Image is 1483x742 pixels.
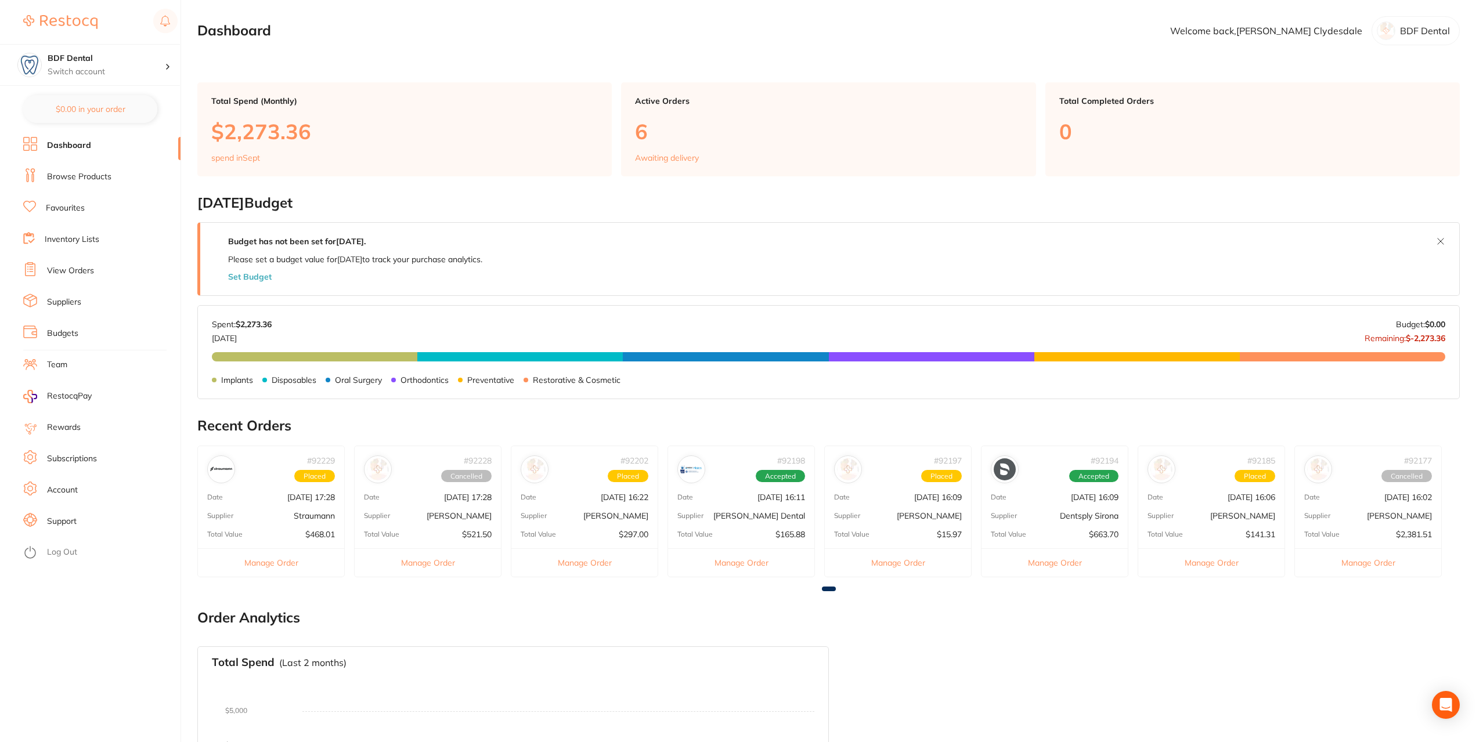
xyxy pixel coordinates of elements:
[45,234,99,245] a: Inventory Lists
[1148,493,1163,501] p: Date
[400,375,449,385] p: Orthodontics
[1404,456,1432,465] p: # 92177
[757,493,805,502] p: [DATE] 16:11
[287,493,335,502] p: [DATE] 17:28
[1304,530,1340,538] p: Total Value
[521,493,536,501] p: Date
[1170,26,1362,36] p: Welcome back, [PERSON_NAME] Clydesdale
[1406,333,1445,343] strong: $-2,273.36
[47,140,91,151] a: Dashboard
[756,470,805,483] span: Accepted
[47,390,92,402] span: RestocqPay
[221,375,253,385] p: Implants
[1069,470,1118,483] span: Accepted
[444,493,492,502] p: [DATE] 17:28
[1060,511,1118,520] p: Dentsply Sirona
[635,153,699,162] p: Awaiting delivery
[212,656,275,669] h3: Total Spend
[677,530,713,538] p: Total Value
[1304,493,1320,501] p: Date
[47,265,94,277] a: View Orders
[713,511,805,520] p: [PERSON_NAME] Dental
[937,530,962,539] p: $15.97
[23,390,92,403] a: RestocqPay
[197,610,1460,626] h2: Order Analytics
[47,484,78,496] a: Account
[1307,458,1329,480] img: Henry Schein Halas
[364,530,399,538] p: Total Value
[1059,120,1446,143] p: 0
[914,493,962,502] p: [DATE] 16:09
[1396,530,1432,539] p: $2,381.51
[521,512,547,520] p: Supplier
[1432,691,1460,719] div: Open Intercom Messenger
[668,548,814,577] button: Manage Order
[211,120,598,143] p: $2,273.36
[524,458,546,480] img: Adam Dental
[834,530,869,538] p: Total Value
[1210,511,1275,520] p: [PERSON_NAME]
[837,458,859,480] img: Adam Dental
[197,23,271,39] h2: Dashboard
[47,296,81,308] a: Suppliers
[621,82,1035,176] a: Active Orders6Awaiting delivery
[294,511,335,520] p: Straumann
[48,53,165,64] h4: BDF Dental
[777,456,805,465] p: # 92198
[198,548,344,577] button: Manage Order
[533,375,620,385] p: Restorative & Cosmetic
[47,359,67,371] a: Team
[1367,511,1432,520] p: [PERSON_NAME]
[583,511,648,520] p: [PERSON_NAME]
[677,493,693,501] p: Date
[1365,329,1445,343] p: Remaining:
[1071,493,1118,502] p: [DATE] 16:09
[210,458,232,480] img: Straumann
[620,456,648,465] p: # 92202
[635,120,1022,143] p: 6
[207,530,243,538] p: Total Value
[307,456,335,465] p: # 92229
[462,530,492,539] p: $521.50
[305,530,335,539] p: $468.01
[212,320,272,329] p: Spent:
[1045,82,1460,176] a: Total Completed Orders0
[1089,530,1118,539] p: $663.70
[23,390,37,403] img: RestocqPay
[47,516,77,527] a: Support
[197,195,1460,211] h2: [DATE] Budget
[677,512,703,520] p: Supplier
[1247,456,1275,465] p: # 92185
[272,375,316,385] p: Disposables
[680,458,702,480] img: Erskine Dental
[1150,458,1172,480] img: Adam Dental
[1059,96,1446,106] p: Total Completed Orders
[1304,512,1330,520] p: Supplier
[1381,470,1432,483] span: Cancelled
[228,236,366,247] strong: Budget has not been set for [DATE] .
[48,66,165,78] p: Switch account
[467,375,514,385] p: Preventative
[212,329,272,343] p: [DATE]
[441,470,492,483] span: Cancelled
[834,493,850,501] p: Date
[934,456,962,465] p: # 92197
[367,458,389,480] img: Henry Schein Halas
[619,530,648,539] p: $297.00
[47,328,78,339] a: Budgets
[47,422,81,433] a: Rewards
[294,470,335,483] span: Placed
[355,548,501,577] button: Manage Order
[228,272,272,281] button: Set Budget
[1246,530,1275,539] p: $141.31
[364,493,380,501] p: Date
[834,512,860,520] p: Supplier
[279,657,347,668] p: (Last 2 months)
[991,512,1017,520] p: Supplier
[921,470,962,483] span: Placed
[47,546,77,558] a: Log Out
[1396,320,1445,329] p: Budget:
[1384,493,1432,502] p: [DATE] 16:02
[994,458,1016,480] img: Dentsply Sirona
[608,470,648,483] span: Placed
